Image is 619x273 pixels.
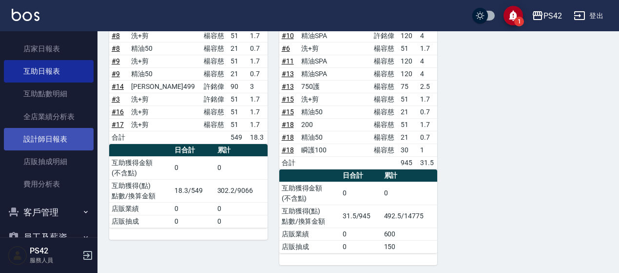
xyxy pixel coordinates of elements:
[112,108,124,116] a: #16
[201,105,228,118] td: 楊容慈
[129,29,201,42] td: 洗+剪
[371,80,398,93] td: 楊容慈
[282,108,294,116] a: #15
[279,169,438,253] table: a dense table
[418,55,437,67] td: 4
[248,105,267,118] td: 1.7
[282,95,294,103] a: #15
[228,118,248,131] td: 51
[398,93,418,105] td: 51
[109,156,172,179] td: 互助獲得金額 (不含點)
[30,256,79,265] p: 服務人員
[109,144,268,228] table: a dense table
[248,118,267,131] td: 1.7
[228,93,248,105] td: 51
[279,182,340,205] td: 互助獲得金額 (不含點)
[382,228,438,240] td: 600
[543,10,562,22] div: PS42
[398,55,418,67] td: 120
[340,240,382,253] td: 0
[129,105,201,118] td: 洗+剪
[4,225,94,250] button: 員工及薪資
[112,83,124,90] a: #14
[248,93,267,105] td: 1.7
[215,202,268,215] td: 0
[112,57,120,65] a: #9
[340,169,382,182] th: 日合計
[340,182,382,205] td: 0
[228,55,248,67] td: 51
[109,131,129,144] td: 合計
[418,118,437,131] td: 1.7
[248,67,267,80] td: 0.7
[4,60,94,83] a: 互助日報表
[129,80,201,93] td: [PERSON_NAME]499
[201,118,228,131] td: 楊容慈
[282,83,294,90] a: #13
[201,93,228,105] td: 許銘偉
[382,240,438,253] td: 150
[172,144,215,157] th: 日合計
[418,105,437,118] td: 0.7
[382,205,438,228] td: 492.5/14775
[112,44,120,52] a: #8
[201,42,228,55] td: 楊容慈
[371,105,398,118] td: 楊容慈
[299,131,371,144] td: 精油50
[299,93,371,105] td: 洗+剪
[215,156,268,179] td: 0
[382,182,438,205] td: 0
[299,67,371,80] td: 精油SPA
[418,42,437,55] td: 1.7
[4,105,94,128] a: 全店業績分析表
[340,205,382,228] td: 31.5/945
[109,202,172,215] td: 店販業績
[248,29,267,42] td: 1.7
[418,29,437,42] td: 4
[201,80,228,93] td: 許銘偉
[215,215,268,228] td: 0
[215,179,268,202] td: 302.2/9066
[418,156,437,169] td: 31.5
[201,67,228,80] td: 楊容慈
[282,44,290,52] a: #6
[112,70,120,78] a: #9
[129,55,201,67] td: 洗+剪
[340,228,382,240] td: 0
[4,173,94,195] a: 費用分析表
[172,202,215,215] td: 0
[371,144,398,156] td: 楊容慈
[371,29,398,42] td: 許銘偉
[4,38,94,60] a: 店家日報表
[112,95,120,103] a: #3
[398,29,418,42] td: 120
[418,131,437,144] td: 0.7
[248,131,267,144] td: 18.3
[129,42,201,55] td: 精油50
[228,80,248,93] td: 90
[109,179,172,202] td: 互助獲得(點) 點數/換算金額
[228,105,248,118] td: 51
[112,32,120,40] a: #8
[418,80,437,93] td: 2.5
[279,228,340,240] td: 店販業績
[528,6,566,26] button: PS42
[398,118,418,131] td: 51
[299,42,371,55] td: 洗+剪
[371,55,398,67] td: 楊容慈
[503,6,523,25] button: save
[371,67,398,80] td: 楊容慈
[282,70,294,78] a: #13
[30,246,79,256] h5: PS42
[418,67,437,80] td: 4
[418,93,437,105] td: 1.7
[570,7,607,25] button: 登出
[4,150,94,173] a: 店販抽成明細
[228,42,248,55] td: 21
[371,93,398,105] td: 楊容慈
[172,179,215,202] td: 18.3/549
[371,42,398,55] td: 楊容慈
[282,57,294,65] a: #11
[299,105,371,118] td: 精油50
[398,131,418,144] td: 21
